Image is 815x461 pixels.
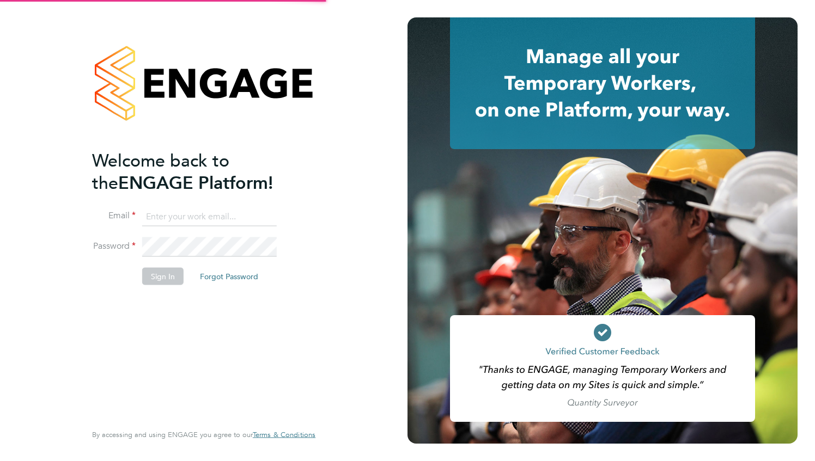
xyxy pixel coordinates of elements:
input: Enter your work email... [142,207,277,226]
label: Email [92,210,136,222]
span: Welcome back to the [92,150,229,193]
a: Terms & Conditions [253,431,315,439]
h2: ENGAGE Platform! [92,149,305,194]
button: Sign In [142,268,184,285]
label: Password [92,241,136,252]
span: By accessing and using ENGAGE you agree to our [92,430,315,439]
span: Terms & Conditions [253,430,315,439]
button: Forgot Password [191,268,267,285]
